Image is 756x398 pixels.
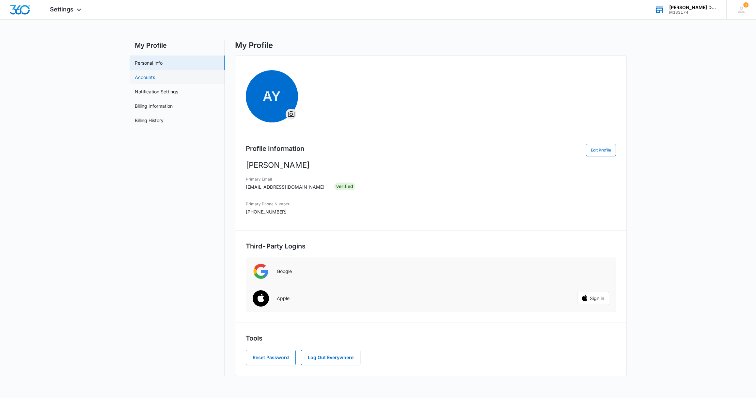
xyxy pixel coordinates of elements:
[743,2,748,8] div: notifications count
[277,268,292,274] p: Google
[277,295,290,301] p: Apple
[135,103,173,109] a: Billing Information
[135,74,155,81] a: Accounts
[246,184,324,190] span: [EMAIL_ADDRESS][DOMAIN_NAME]
[301,350,360,365] button: Log Out Everywhere
[743,2,748,8] span: 1
[334,183,355,190] div: Verified
[235,40,273,50] h1: My Profile
[246,176,324,182] h3: Primary Email
[246,70,298,122] span: AYOverflow Menu
[130,40,225,50] h2: My Profile
[669,5,717,10] div: account name
[577,292,609,305] button: Sign in
[135,117,164,124] a: Billing History
[246,70,298,122] span: AY
[246,333,616,343] h2: Tools
[246,144,304,153] h2: Profile Information
[248,287,273,311] img: Apple
[253,263,269,279] img: Google
[246,201,290,207] h3: Primary Phone Number
[135,88,178,95] a: Notification Settings
[286,109,296,119] button: Overflow Menu
[246,241,616,251] h2: Third-Party Logins
[586,144,616,156] button: Edit Profile
[669,10,717,15] div: account id
[50,6,73,13] span: Settings
[246,200,290,215] div: [PHONE_NUMBER]
[574,264,612,279] iframe: Sign in with Google Button
[246,350,296,365] button: Reset Password
[246,159,616,171] p: [PERSON_NAME]
[135,59,163,66] a: Personal Info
